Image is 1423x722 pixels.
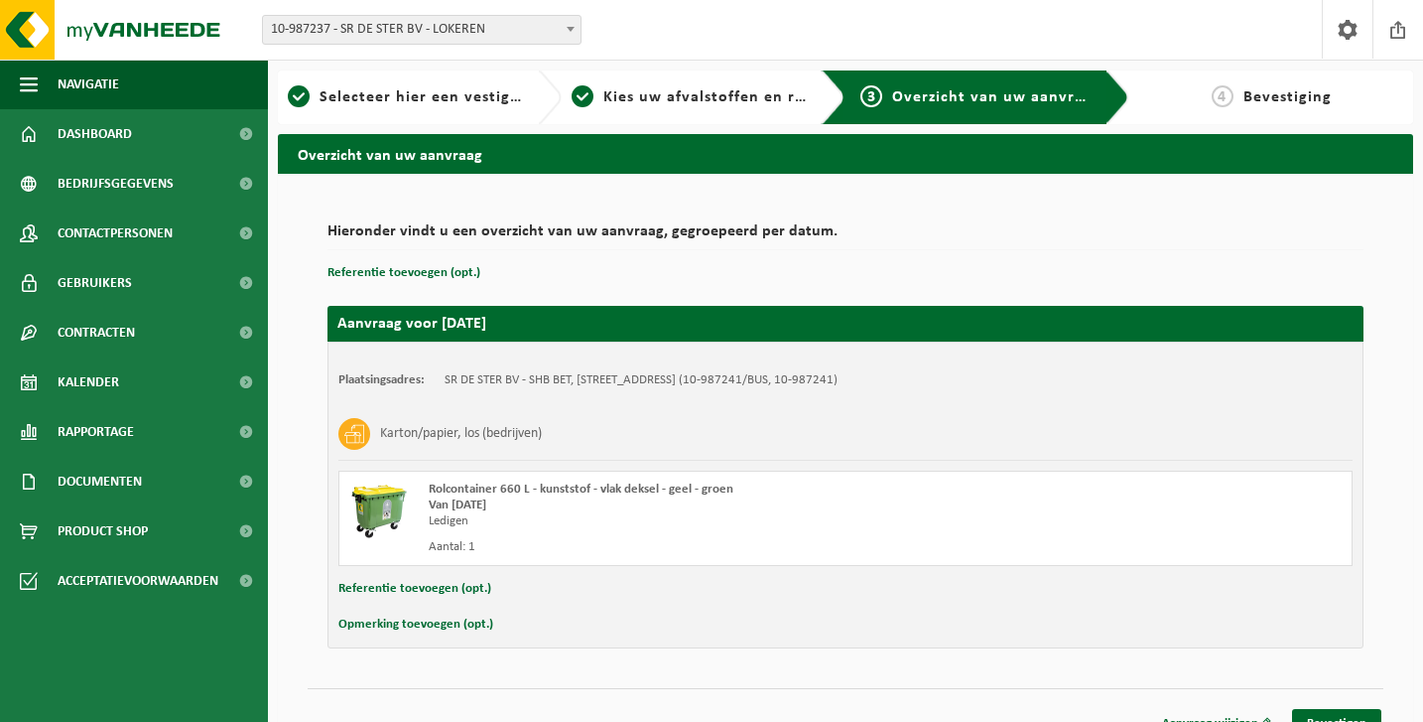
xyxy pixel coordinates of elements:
[58,556,218,606] span: Acceptatievoorwaarden
[338,373,425,386] strong: Plaatsingsadres:
[58,308,135,358] span: Contracten
[288,85,310,107] span: 1
[288,85,522,109] a: 1Selecteer hier een vestiging
[429,539,925,555] div: Aantal: 1
[262,15,582,45] span: 10-987237 - SR DE STER BV - LOKEREN
[58,159,174,209] span: Bedrijfsgegevens
[445,372,838,388] td: SR DE STER BV - SHB BET, [STREET_ADDRESS] (10-987241/BUS, 10-987241)
[860,85,882,107] span: 3
[892,89,1101,105] span: Overzicht van uw aanvraag
[338,612,493,638] button: Opmerking toevoegen (opt.)
[58,407,134,457] span: Rapportage
[327,223,1363,250] h2: Hieronder vindt u een overzicht van uw aanvraag, gegroepeerd per datum.
[572,85,593,107] span: 2
[278,134,1413,173] h2: Overzicht van uw aanvraag
[349,482,409,541] img: WB-0660-HPE-GN-50.png
[1212,85,1233,107] span: 4
[10,678,331,722] iframe: chat widget
[327,260,480,286] button: Referentie toevoegen (opt.)
[320,89,534,105] span: Selecteer hier een vestiging
[58,358,119,407] span: Kalender
[1243,89,1332,105] span: Bevestiging
[380,418,542,450] h3: Karton/papier, los (bedrijven)
[338,576,491,602] button: Referentie toevoegen (opt.)
[58,506,148,556] span: Product Shop
[603,89,876,105] span: Kies uw afvalstoffen en recipiënten
[58,457,142,506] span: Documenten
[337,316,486,332] strong: Aanvraag voor [DATE]
[58,258,132,308] span: Gebruikers
[429,513,925,529] div: Ledigen
[58,109,132,159] span: Dashboard
[58,60,119,109] span: Navigatie
[572,85,806,109] a: 2Kies uw afvalstoffen en recipiënten
[263,16,581,44] span: 10-987237 - SR DE STER BV - LOKEREN
[429,499,486,511] strong: Van [DATE]
[429,483,733,496] span: Rolcontainer 660 L - kunststof - vlak deksel - geel - groen
[58,209,173,258] span: Contactpersonen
